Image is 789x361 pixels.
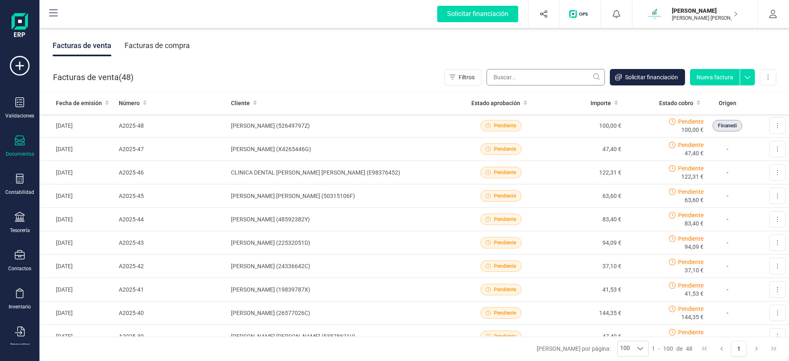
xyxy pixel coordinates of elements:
[494,286,516,293] span: Pendiente
[119,99,140,107] span: Número
[678,328,704,336] span: Pendiente
[39,138,115,161] td: [DATE]
[678,164,704,172] span: Pendiente
[678,211,704,219] span: Pendiente
[659,99,693,107] span: Estado cobro
[494,309,516,317] span: Pendiente
[494,122,516,129] span: Pendiente
[12,13,28,39] img: Logo Finanedi
[686,345,692,353] span: 48
[542,325,625,348] td: 47,40 €
[494,262,516,270] span: Pendiente
[642,1,747,27] button: MA[PERSON_NAME][PERSON_NAME] [PERSON_NAME]
[710,261,745,271] p: -
[710,191,745,201] p: -
[487,69,605,85] input: Buscar...
[231,99,250,107] span: Cliente
[494,169,516,176] span: Pendiente
[122,71,131,83] span: 48
[494,216,516,223] span: Pendiente
[569,10,591,18] img: Logo de OPS
[228,161,459,184] td: CLINICA DENTAL [PERSON_NAME] [PERSON_NAME] (E98376452)
[710,285,745,294] p: -
[115,184,228,208] td: A2025-45
[115,161,228,184] td: A2025-46
[542,161,625,184] td: 122,31 €
[115,114,228,138] td: A2025-48
[676,345,683,353] span: de
[228,278,459,301] td: [PERSON_NAME] (19839787X)
[749,341,764,356] button: Next Page
[39,301,115,325] td: [DATE]
[427,1,528,27] button: Solicitar financiación
[564,1,596,27] button: Logo de OPS
[542,278,625,301] td: 41,53 €
[681,172,704,181] span: 122,31 €
[697,341,712,356] button: First Page
[39,184,115,208] td: [DATE]
[542,138,625,161] td: 47,40 €
[537,341,648,356] div: [PERSON_NAME] por página:
[228,231,459,255] td: [PERSON_NAME] (22532051D)
[53,69,134,85] div: Facturas de venta ( )
[8,265,31,272] div: Contactos
[6,151,34,157] div: Documentos
[710,331,745,341] p: -
[228,138,459,161] td: [PERSON_NAME] (X4265446G)
[125,35,190,56] div: Facturas de compra
[542,301,625,325] td: 144,35 €
[678,117,704,126] span: Pendiente
[39,255,115,278] td: [DATE]
[681,126,704,134] span: 100,00 €
[542,208,625,231] td: 83,40 €
[766,341,782,356] button: Last Page
[710,144,745,154] p: -
[625,73,678,81] span: Solicitar financiación
[685,196,704,204] span: 63,60 €
[115,301,228,325] td: A2025-40
[652,345,692,353] div: -
[678,141,704,149] span: Pendiente
[542,184,625,208] td: 63,60 €
[9,304,31,310] div: Inventario
[718,122,737,129] span: Finanedi
[678,258,704,266] span: Pendiente
[494,333,516,340] span: Pendiente
[685,149,704,157] span: 47,40 €
[681,313,704,321] span: 144,35 €
[53,35,111,56] div: Facturas de venta
[494,145,516,153] span: Pendiente
[228,325,459,348] td: [PERSON_NAME] [PERSON_NAME] (53878621V)
[714,341,729,356] button: Previous Page
[39,208,115,231] td: [DATE]
[685,290,704,298] span: 41,53 €
[685,219,704,228] span: 83,40 €
[471,99,520,107] span: Estado aprobación
[678,281,704,290] span: Pendiente
[115,231,228,255] td: A2025-43
[542,255,625,278] td: 37,10 €
[663,345,673,353] span: 100
[652,345,655,353] span: 1
[618,341,632,356] span: 100
[10,227,30,234] div: Tesorería
[494,192,516,200] span: Pendiente
[542,231,625,255] td: 94,09 €
[5,189,34,195] div: Contabilidad
[39,114,115,138] td: [DATE]
[685,243,704,251] span: 94,09 €
[228,301,459,325] td: [PERSON_NAME] (26577026C)
[115,208,228,231] td: A2025-44
[115,138,228,161] td: A2025-47
[115,325,228,348] td: A2025-39
[690,69,740,85] button: Nueva factura
[5,113,34,119] div: Validaciones
[437,6,518,22] div: Solicitar financiación
[731,341,747,356] button: Page 1
[444,69,482,85] button: Filtros
[610,69,685,85] button: Solicitar financiación
[115,255,228,278] td: A2025-42
[39,278,115,301] td: [DATE]
[710,238,745,248] p: -
[685,266,704,274] span: 37,10 €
